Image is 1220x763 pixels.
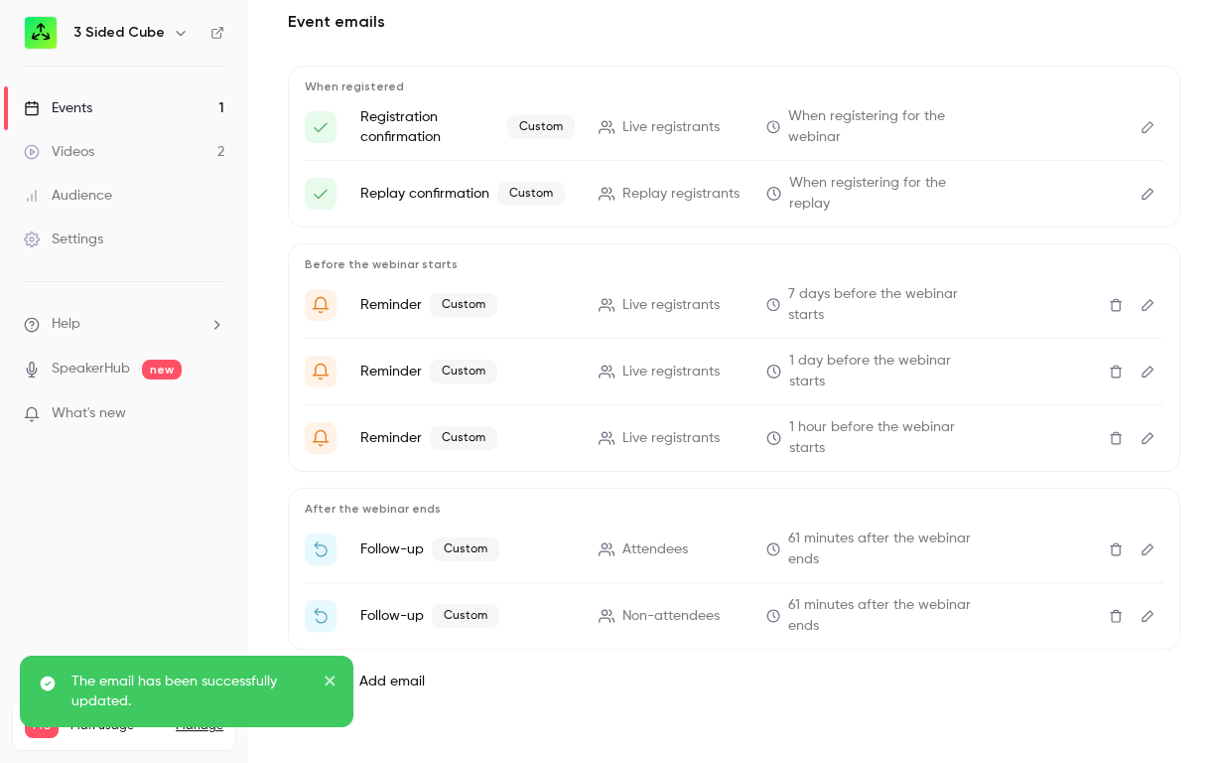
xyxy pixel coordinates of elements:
[360,107,575,147] p: Registration confirmation
[507,115,575,139] span: Custom
[71,672,310,711] p: The email has been successfully updated.
[359,672,425,691] label: Add email
[622,606,720,627] span: Non-attendees
[305,106,1163,148] li: Thanks for signing up to {{ event_name }}💚
[622,184,740,205] span: Replay registrants
[305,595,1163,637] li: Catch up on {{ event_name }} 🧑‍💻
[305,256,1163,272] p: Before the webinar starts
[622,428,720,449] span: Live registrants
[305,351,1163,392] li: 24 Hours until {{ event_name }} 🚨
[622,117,720,138] span: Live registrants
[1132,111,1163,143] button: Edit
[1132,600,1163,632] button: Edit
[24,229,103,249] div: Settings
[432,537,499,561] span: Custom
[305,501,1163,517] p: After the webinar ends
[1100,356,1132,387] button: Delete
[788,106,981,148] span: When registering for the webinar
[288,10,1180,34] h2: Event emails
[305,417,1163,459] li: Get Ready for {{ event_name }} in 2 hours 💚
[305,173,1163,215] li: Here's your access to {{ event_name }} 🗝️
[1132,422,1163,454] button: Edit
[789,351,981,392] span: 1 day before the webinar starts
[324,672,338,695] button: close
[360,182,575,206] p: Replay confirmation
[24,142,94,162] div: Videos
[788,595,981,637] span: 61 minutes after the webinar ends
[360,360,575,383] p: Reminder
[52,403,126,424] span: What's new
[360,426,575,450] p: Reminder
[24,98,92,118] div: Events
[142,360,182,380] span: new
[201,405,224,423] iframe: Noticeable Trigger
[622,539,688,560] span: Attendees
[305,529,1163,570] li: Thank you for attending {{ event_name }} 💚
[360,293,575,317] p: Reminder
[789,173,981,215] span: When registering for the replay
[432,604,499,628] span: Custom
[1100,422,1132,454] button: Delete
[360,604,575,628] p: Follow-up
[1132,289,1163,321] button: Edit
[305,78,1163,94] p: When registered
[360,537,575,561] p: Follow-up
[430,293,497,317] span: Custom
[622,295,720,316] span: Live registrants
[1100,600,1132,632] button: Delete
[1132,534,1163,565] button: Edit
[1100,534,1132,565] button: Delete
[1132,356,1163,387] button: Edit
[305,284,1163,326] li: Don't Forget – {{ event_name }} starts next week!
[24,314,224,335] li: help-dropdown-opener
[1100,289,1132,321] button: Delete
[788,529,981,570] span: 61 minutes after the webinar ends
[788,284,981,326] span: 7 days before the webinar starts
[789,417,981,459] span: 1 hour before the webinar starts
[622,362,720,382] span: Live registrants
[430,426,497,450] span: Custom
[497,182,565,206] span: Custom
[52,314,80,335] span: Help
[1132,178,1163,210] button: Edit
[52,359,130,380] a: SpeakerHub
[25,17,57,49] img: 3 Sided Cube
[430,360,497,383] span: Custom
[73,23,165,43] h6: 3 Sided Cube
[24,186,112,206] div: Audience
